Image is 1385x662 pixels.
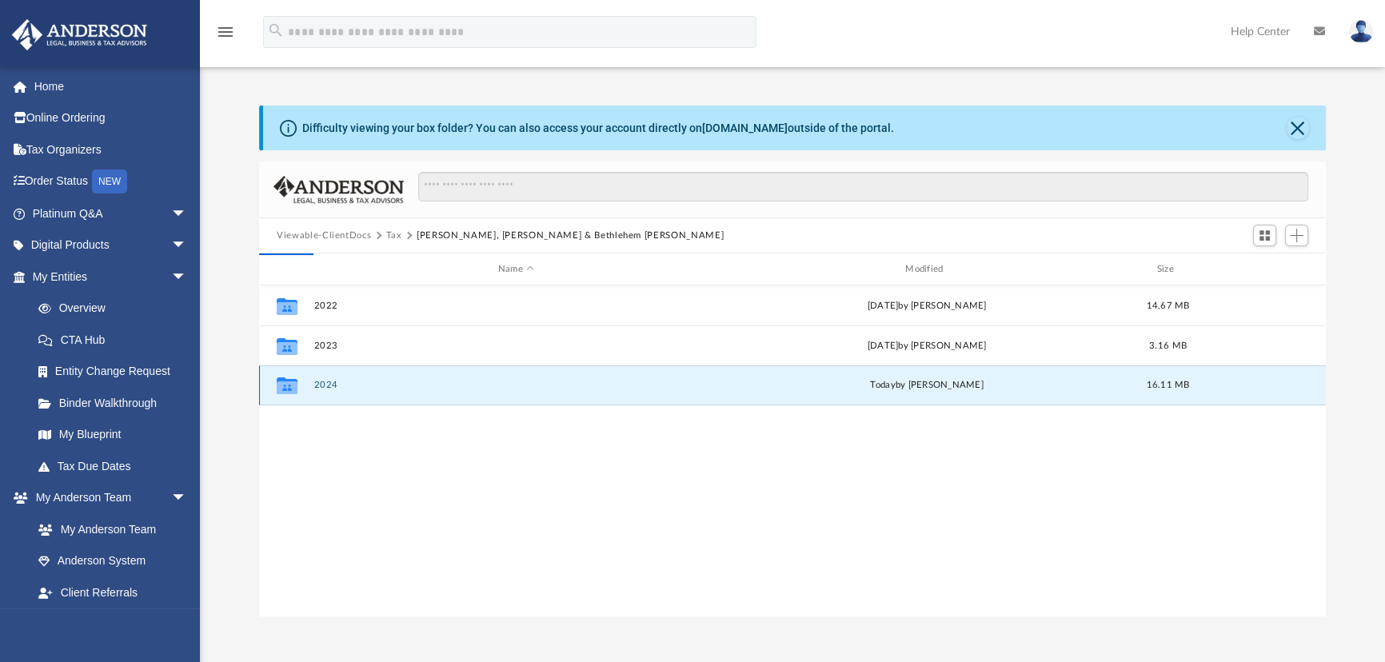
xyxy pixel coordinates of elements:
span: today [870,381,895,389]
button: Viewable-ClientDocs [277,229,371,243]
div: [DATE] by [PERSON_NAME] [725,339,1129,353]
button: Switch to Grid View [1253,225,1277,247]
img: Anderson Advisors Platinum Portal [7,19,152,50]
a: My Anderson Team [22,513,195,545]
a: Overview [22,293,211,325]
a: My Anderson Teamarrow_drop_down [11,482,203,514]
a: Digital Productsarrow_drop_down [11,229,211,261]
a: [DOMAIN_NAME] [702,122,788,134]
div: NEW [92,169,127,193]
button: [PERSON_NAME], [PERSON_NAME] & Bethlehem [PERSON_NAME] [417,229,724,243]
a: Tax Organizers [11,134,211,165]
a: Online Ordering [11,102,211,134]
button: Add [1285,225,1309,247]
button: Close [1287,117,1309,139]
a: Binder Walkthrough [22,387,211,419]
div: Name [313,262,718,277]
span: arrow_drop_down [171,482,203,515]
i: search [267,22,285,39]
span: 3.16 MB [1149,341,1187,350]
input: Search files and folders [418,172,1308,202]
a: Order StatusNEW [11,165,211,198]
a: Anderson System [22,545,203,577]
a: My Entitiesarrow_drop_down [11,261,211,293]
div: Difficulty viewing your box folder? You can also access your account directly on outside of the p... [302,120,894,137]
a: CTA Hub [22,324,211,356]
a: My Documentsarrow_drop_down [11,608,203,640]
button: Tax [386,229,402,243]
div: Size [1136,262,1200,277]
button: 2024 [314,380,718,390]
a: Entity Change Request [22,356,211,388]
button: 2022 [314,301,718,311]
div: id [1207,262,1319,277]
a: My Blueprint [22,419,203,451]
span: 14.67 MB [1147,301,1190,310]
button: 2023 [314,341,718,351]
i: menu [216,22,235,42]
a: Client Referrals [22,576,203,608]
div: by [PERSON_NAME] [725,378,1129,393]
a: Tax Due Dates [22,450,211,482]
a: Platinum Q&Aarrow_drop_down [11,197,211,229]
div: [DATE] by [PERSON_NAME] [725,299,1129,313]
span: arrow_drop_down [171,261,203,293]
span: arrow_drop_down [171,229,203,262]
div: id [266,262,306,277]
span: arrow_drop_down [171,197,203,230]
a: menu [216,30,235,42]
span: arrow_drop_down [171,608,203,641]
a: Home [11,70,211,102]
div: grid [259,285,1326,616]
div: Modified [724,262,1129,277]
img: User Pic [1349,20,1373,43]
span: 16.11 MB [1147,381,1190,389]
